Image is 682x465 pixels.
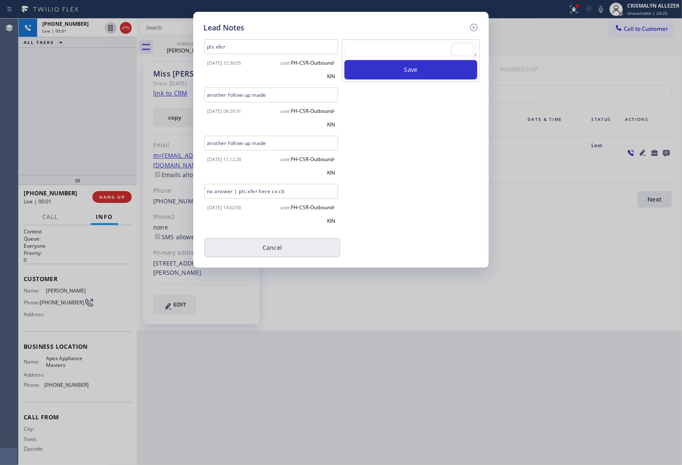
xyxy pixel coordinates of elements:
div: pls xfer [204,39,338,54]
span: user: [280,156,291,162]
button: Cancel [204,238,340,257]
div: no answer | pls xfer here cx cb [204,184,338,199]
button: Save [344,60,477,79]
div: another follow up made [204,88,338,102]
span: user: [280,108,291,114]
span: [DATE] 09:29:31 [207,108,241,114]
textarea: To enrich screen reader interactions, please activate Accessibility in Grammarly extension settings [344,42,477,57]
span: user: [280,60,291,66]
span: PH-CSR-Outbound-KIN [291,107,335,128]
span: [DATE] 12:30:05 [207,60,241,66]
h5: Lead Notes [203,22,244,33]
span: PH-CSR-Outbound-KIN [291,59,335,80]
span: user: [280,204,291,211]
span: PH-CSR-Outbound-KIN [291,156,335,176]
span: [DATE] 11:12:28 [207,156,241,162]
div: another follow up made [204,136,338,150]
span: PH-CSR-Outbound-KIN [291,204,335,224]
span: [DATE] 14:02:00 [207,204,241,211]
